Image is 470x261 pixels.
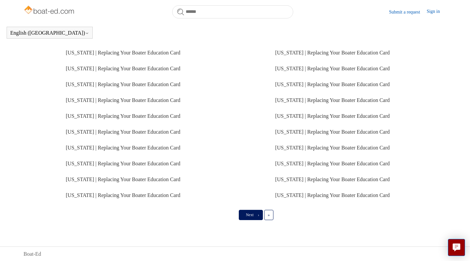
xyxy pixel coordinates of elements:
a: [US_STATE] | Replacing Your Boater Education Card [275,161,390,166]
a: [US_STATE] | Replacing Your Boater Education Card [66,50,180,55]
a: [US_STATE] | Replacing Your Boater Education Card [275,82,390,87]
a: [US_STATE] | Replacing Your Boater Education Card [66,145,180,150]
a: [US_STATE] | Replacing Your Boater Education Card [66,161,180,166]
a: [US_STATE] | Replacing Your Boater Education Card [275,113,390,119]
a: [US_STATE] | Replacing Your Boater Education Card [275,50,390,55]
a: Next [239,210,263,220]
span: › [258,212,259,217]
a: [US_STATE] | Replacing Your Boater Education Card [66,66,180,71]
span: » [268,212,270,217]
a: [US_STATE] | Replacing Your Boater Education Card [275,129,390,135]
input: Search [172,5,293,18]
img: Boat-Ed Help Center home page [23,4,76,17]
a: Submit a request [389,9,427,16]
a: [US_STATE] | Replacing Your Boater Education Card [275,145,390,150]
a: [US_STATE] | Replacing Your Boater Education Card [275,97,390,103]
a: [US_STATE] | Replacing Your Boater Education Card [275,192,390,198]
a: [US_STATE] | Replacing Your Boater Education Card [66,177,180,182]
button: Live chat [448,239,465,256]
button: English ([GEOGRAPHIC_DATA]) [10,30,89,36]
a: [US_STATE] | Replacing Your Boater Education Card [66,192,180,198]
a: [US_STATE] | Replacing Your Boater Education Card [275,177,390,182]
a: [US_STATE] | Replacing Your Boater Education Card [275,66,390,71]
span: Next [246,212,253,217]
a: [US_STATE] | Replacing Your Boater Education Card [66,97,180,103]
a: [US_STATE] | Replacing Your Boater Education Card [66,113,180,119]
a: Sign in [427,8,447,16]
a: [US_STATE] | Replacing Your Boater Education Card [66,129,180,135]
a: [US_STATE] | Replacing Your Boater Education Card [66,82,180,87]
a: Boat-Ed [23,250,41,258]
